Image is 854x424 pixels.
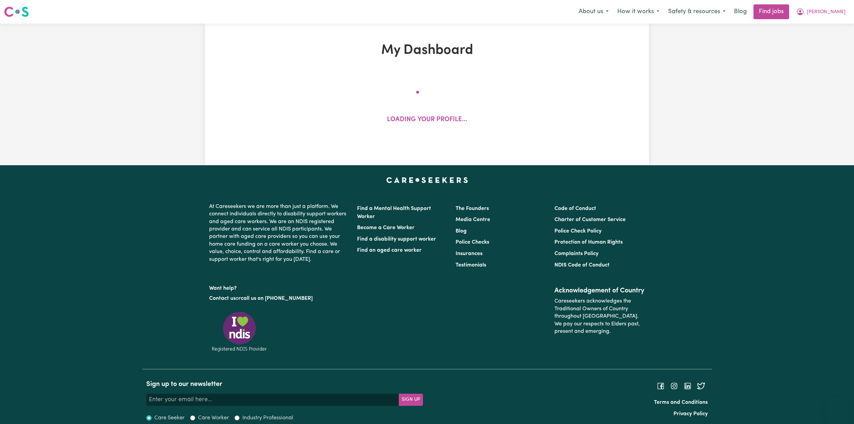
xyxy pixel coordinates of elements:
a: Find a Mental Health Support Worker [357,206,431,219]
a: call us on [PHONE_NUMBER] [241,296,313,301]
a: Careseekers home page [386,177,468,183]
a: Terms and Conditions [654,400,708,405]
a: Blog [730,4,751,19]
a: Police Checks [456,240,489,245]
button: Safety & resources [664,5,730,19]
a: Become a Care Worker [357,225,415,231]
button: Subscribe [399,394,423,406]
a: Privacy Policy [673,411,708,417]
p: Loading your profile... [387,115,467,125]
a: Insurances [456,251,482,256]
button: How it works [613,5,664,19]
p: Careseekers acknowledges the Traditional Owners of Country throughout [GEOGRAPHIC_DATA]. We pay o... [554,295,645,338]
h2: Acknowledgement of Country [554,287,645,295]
a: Media Centre [456,217,490,222]
a: Find a disability support worker [357,237,436,242]
span: [PERSON_NAME] [807,8,846,16]
a: Find an aged care worker [357,248,422,253]
a: Code of Conduct [554,206,596,211]
a: Charter of Customer Service [554,217,626,222]
a: Follow Careseekers on Instagram [670,383,678,389]
p: Want help? [209,282,349,292]
button: About us [574,5,613,19]
a: Protection of Human Rights [554,240,623,245]
img: Careseekers logo [4,6,29,18]
img: Registered NDIS provider [209,311,270,353]
a: Contact us [209,296,236,301]
a: Find jobs [753,4,789,19]
label: Industry Professional [242,414,293,422]
button: My Account [792,5,850,19]
iframe: Button to launch messaging window [827,397,849,419]
a: Follow Careseekers on Facebook [657,383,665,389]
a: Blog [456,228,467,234]
a: Complaints Policy [554,251,598,256]
a: Police Check Policy [554,228,601,234]
p: At Careseekers we are more than just a platform. We connect individuals directly to disability su... [209,200,349,266]
h2: Sign up to our newsletter [146,380,423,388]
label: Care Seeker [154,414,185,422]
h1: My Dashboard [283,42,571,59]
p: or [209,292,349,305]
input: Enter your email here... [146,394,399,406]
a: Careseekers logo [4,4,29,20]
a: Testimonials [456,262,486,268]
a: Follow Careseekers on LinkedIn [684,383,692,389]
a: Follow Careseekers on Twitter [697,383,705,389]
a: NDIS Code of Conduct [554,262,610,268]
label: Care Worker [198,414,229,422]
a: The Founders [456,206,489,211]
